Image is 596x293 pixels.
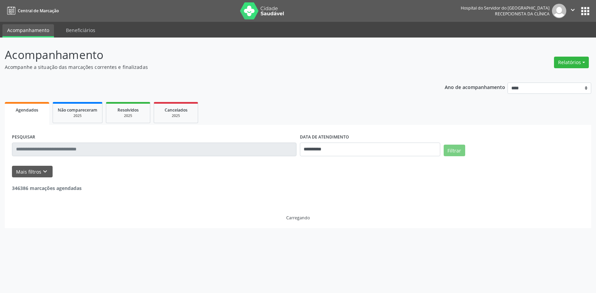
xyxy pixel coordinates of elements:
[5,46,415,63] p: Acompanhamento
[552,4,566,18] img: img
[58,107,97,113] span: Não compareceram
[5,63,415,71] p: Acompanhe a situação das marcações correntes e finalizadas
[41,168,49,175] i: keyboard_arrow_down
[554,57,589,68] button: Relatórios
[12,185,82,191] strong: 346386 marcações agendadas
[16,107,38,113] span: Agendados
[569,6,577,14] i: 
[18,8,59,14] span: Central de Marcação
[111,113,145,118] div: 2025
[165,107,188,113] span: Cancelados
[444,145,465,156] button: Filtrar
[445,83,505,91] p: Ano de acompanhamento
[5,5,59,16] a: Central de Marcação
[61,24,100,36] a: Beneficiários
[286,215,310,221] div: Carregando
[58,113,97,118] div: 2025
[2,24,54,38] a: Acompanhamento
[461,5,550,11] div: Hospital do Servidor do [GEOGRAPHIC_DATA]
[566,4,579,18] button: 
[300,132,349,143] label: DATA DE ATENDIMENTO
[12,132,35,143] label: PESQUISAR
[117,107,139,113] span: Resolvidos
[579,5,591,17] button: apps
[12,166,53,178] button: Mais filtroskeyboard_arrow_down
[495,11,550,17] span: Recepcionista da clínica
[159,113,193,118] div: 2025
